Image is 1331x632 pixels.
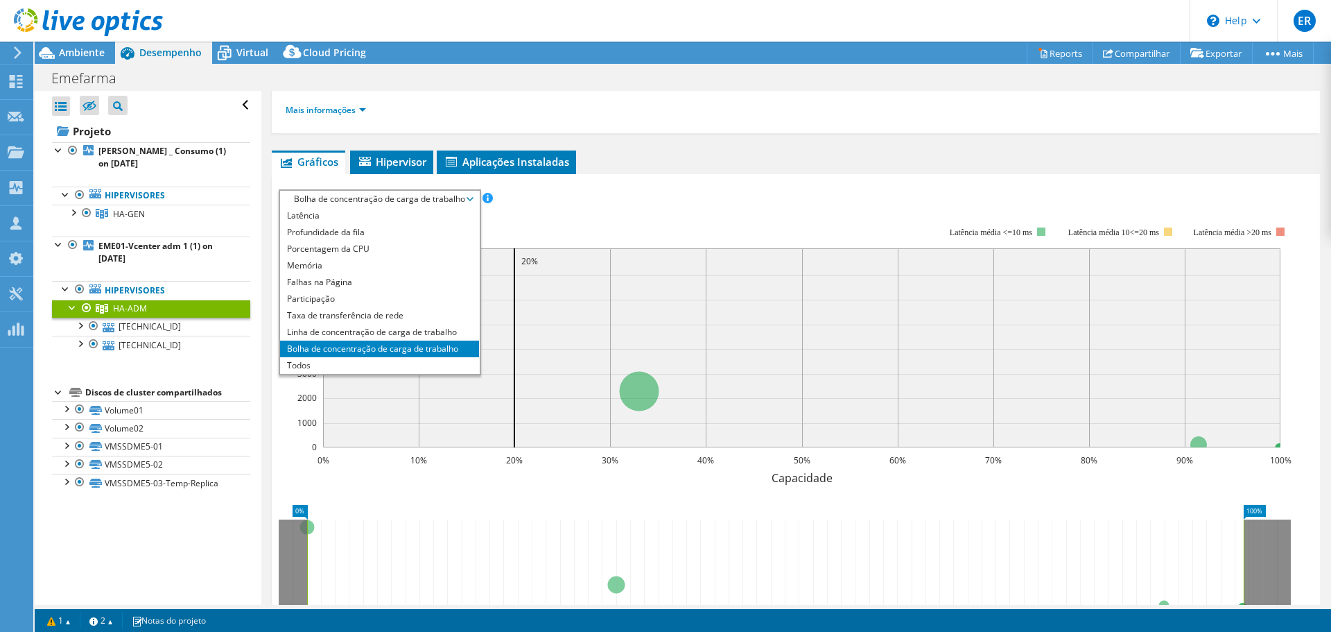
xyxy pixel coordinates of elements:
span: Gráficos [279,155,338,169]
li: Falhas na Página [280,274,479,291]
text: 80% [1081,454,1097,466]
a: Hipervisores [52,281,250,299]
tspan: Latência média <=10 ms [950,228,1032,237]
text: 70% [985,454,1002,466]
li: Memória [280,257,479,274]
a: 1 [37,612,80,629]
span: Ambiente [59,46,105,59]
text: Capacidade [772,470,833,486]
a: Exportar [1180,42,1253,64]
a: Mais [1252,42,1314,64]
a: VMSSDME5-03-Temp-Replica [52,474,250,492]
li: Profundidade da fila [280,224,479,241]
a: VMSSDME5-02 [52,456,250,474]
a: Notas do projeto [122,612,216,629]
a: [PERSON_NAME] _ Consumo (1) on [DATE] [52,142,250,173]
text: 0 [312,441,317,453]
a: [TECHNICAL_ID] [52,318,250,336]
text: 0% [317,454,329,466]
text: 10% [410,454,427,466]
li: Todos [280,357,479,374]
text: 30% [602,454,618,466]
li: Bolha de concentração de carga de trabalho [280,341,479,357]
a: Mais informações [286,104,366,116]
li: Taxa de transferência de rede [280,307,479,324]
a: 2 [80,612,123,629]
span: Cloud Pricing [303,46,366,59]
text: 60% [889,454,906,466]
li: Participação [280,291,479,307]
svg: \n [1207,15,1219,27]
h1: Emefarma [45,71,138,86]
li: Porcentagem da CPU [280,241,479,257]
a: [TECHNICAL_ID] [52,336,250,354]
span: Virtual [236,46,268,59]
text: 1000 [297,417,317,429]
text: Latência média >20 ms [1194,228,1272,237]
span: Desempenho [139,46,202,59]
text: 50% [794,454,810,466]
li: Linha de concentração de carga de trabalho [280,324,479,341]
a: EME01-Vcenter adm 1 (1) on [DATE] [52,237,250,267]
text: 20% [506,454,523,466]
span: HA-ADM [113,302,147,314]
span: Bolha de concentração de carga de trabalho [287,191,472,207]
span: Aplicações Instaladas [444,155,569,169]
div: Discos de cluster compartilhados [85,384,250,401]
text: 2000 [297,392,317,404]
text: 90% [1176,454,1193,466]
a: HA-ADM [52,300,250,318]
b: [PERSON_NAME] _ Consumo (1) on [DATE] [98,145,226,169]
tspan: Latência média 10<=20 ms [1068,228,1159,237]
a: Compartilhar [1093,42,1181,64]
a: Reports [1027,42,1093,64]
b: EME01-Vcenter adm 1 (1) on [DATE] [98,240,213,264]
text: 100% [1270,454,1291,466]
text: 20% [521,255,538,267]
a: Hipervisores [52,187,250,205]
span: ER [1294,10,1316,32]
a: Projeto [52,120,250,142]
li: Latência [280,207,479,224]
span: Hipervisor [357,155,426,169]
a: Volume01 [52,401,250,419]
span: HA-GEN [113,208,145,220]
a: Volume02 [52,419,250,437]
text: 40% [697,454,714,466]
a: VMSSDME5-01 [52,438,250,456]
a: HA-GEN [52,205,250,223]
